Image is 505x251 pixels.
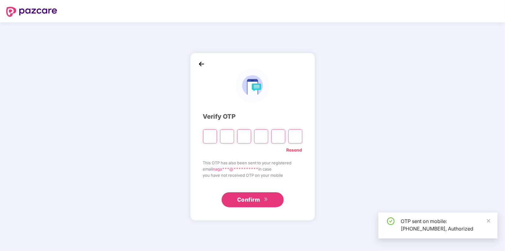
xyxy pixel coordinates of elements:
[203,172,302,178] span: you have not received OTP on your mobile
[236,69,269,103] img: logo
[264,197,268,202] span: double-right
[203,112,302,121] div: Verify OTP
[203,129,217,144] input: Please enter verification code. Digit 1
[203,160,302,166] span: This OTP has also been sent to your registered
[286,147,302,153] a: Resend
[401,217,490,232] div: OTP sent on mobile: [PHONE_NUMBER], Authorized
[387,217,395,225] span: check-circle
[197,59,206,69] img: back_icon
[222,192,284,207] button: Confirmdouble-right
[288,129,302,144] input: Digit 6
[271,129,285,144] input: Digit 5
[254,129,268,144] input: Digit 4
[6,7,57,17] img: logo
[237,129,251,144] input: Digit 3
[486,219,491,223] span: close
[203,166,302,172] span: email in case
[220,129,234,144] input: Digit 2
[237,195,260,204] span: Confirm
